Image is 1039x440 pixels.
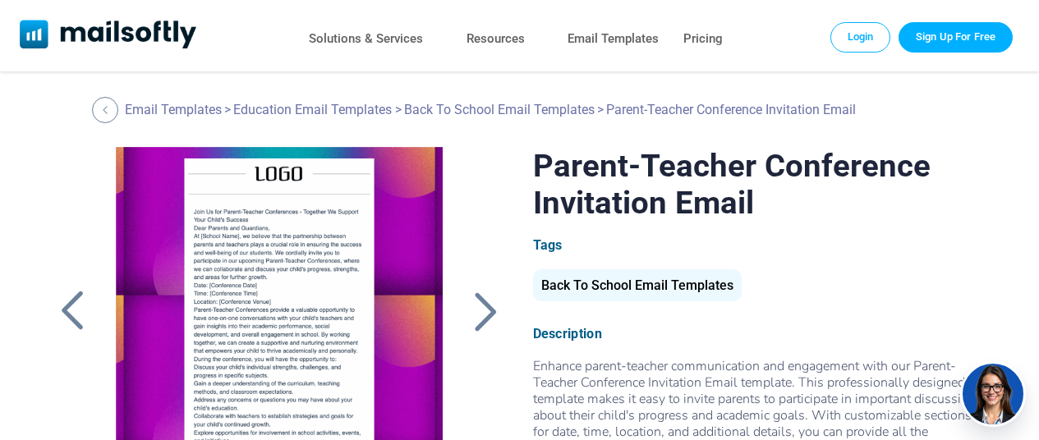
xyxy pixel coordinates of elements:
a: Back [465,290,506,332]
div: Description [533,326,987,341]
a: Resources [467,27,525,51]
a: Education Email Templates [233,102,392,117]
a: Mailsoftly [20,20,196,52]
h1: Parent-Teacher Conference Invitation Email [533,147,987,221]
a: Back [92,97,122,123]
div: Back To School Email Templates [533,269,742,301]
div: Tags [533,237,987,253]
a: Pricing [683,27,723,51]
a: Trial [899,22,1013,52]
a: Back [52,290,93,332]
a: Back To School Email Templates [404,102,595,117]
a: Login [830,22,891,52]
a: Email Templates [125,102,222,117]
a: Solutions & Services [309,27,423,51]
a: Back To School Email Templates [533,284,742,291]
a: Email Templates [568,27,659,51]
